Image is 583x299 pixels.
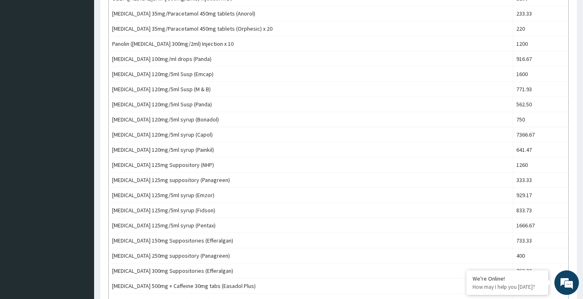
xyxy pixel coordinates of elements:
[109,67,513,82] td: [MEDICAL_DATA] 120mg/5ml Susp (Emcap)
[109,97,513,112] td: [MEDICAL_DATA] 120mg/5ml Susp (Panda)
[109,263,513,279] td: [MEDICAL_DATA] 300mg Suppositories (Efferalgan)
[15,41,33,61] img: d_794563401_company_1708531726252_794563401
[513,82,569,97] td: 771.93
[513,6,569,21] td: 233.33
[513,157,569,173] td: 1260
[109,82,513,97] td: [MEDICAL_DATA] 120mg/5ml Susp (M & B)
[513,127,569,142] td: 7366.67
[134,4,154,24] div: Minimize live chat window
[513,233,569,248] td: 733.33
[109,6,513,21] td: [MEDICAL_DATA] 35mg/Paracetamol 450mg tablets (Anorol)
[109,52,513,67] td: [MEDICAL_DATA] 100mg/ml drops (Panda)
[513,248,569,263] td: 400
[109,218,513,233] td: [MEDICAL_DATA] 125mg/5ml syrup (Pentax)
[513,36,569,52] td: 1200
[513,52,569,67] td: 916.67
[513,203,569,218] td: 833.73
[513,67,569,82] td: 1600
[109,21,513,36] td: [MEDICAL_DATA] 35mg/Paracetamol 450mg tablets (Orphesic) x 20
[109,112,513,127] td: [MEDICAL_DATA] 120mg/5ml syrup (Bonadol)
[513,173,569,188] td: 333.33
[513,21,569,36] td: 220
[47,94,113,177] span: We're online!
[109,157,513,173] td: [MEDICAL_DATA] 125mg Suppository (NHP)
[109,142,513,157] td: [MEDICAL_DATA] 120mg/5ml syrup (Painkil)
[513,188,569,203] td: 929.17
[109,233,513,248] td: [MEDICAL_DATA] 150mg Suppositories (Efferalgan)
[513,112,569,127] td: 750
[513,97,569,112] td: 562.50
[473,275,542,282] div: We're Online!
[109,248,513,263] td: [MEDICAL_DATA] 250mg suppository (Panagreen)
[109,36,513,52] td: Panolin ([MEDICAL_DATA] 300mg/2ml) Injection x 10
[513,142,569,157] td: 641.47
[513,263,569,279] td: 763.33
[109,173,513,188] td: [MEDICAL_DATA] 125mg suppository (Panagreen)
[109,279,513,294] td: [MEDICAL_DATA] 500mg + Caffeine 30mg tabs (Easadol Plus)
[109,188,513,203] td: [MEDICAL_DATA] 125mg/5ml syrup (Emzor)
[4,206,156,235] textarea: Type your message and hit 'Enter'
[109,127,513,142] td: [MEDICAL_DATA] 120mg/5ml syrup (Capol)
[43,46,137,56] div: Chat with us now
[513,218,569,233] td: 1666.67
[473,283,542,290] p: How may I help you today?
[109,203,513,218] td: [MEDICAL_DATA] 125mg/5ml syrup (Fidson)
